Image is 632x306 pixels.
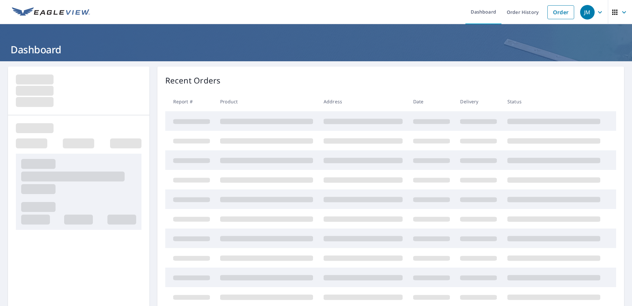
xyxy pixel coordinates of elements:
p: Recent Orders [165,75,221,86]
th: Product [215,92,318,111]
div: JM [580,5,595,20]
h1: Dashboard [8,43,624,56]
th: Status [502,92,606,111]
th: Date [408,92,455,111]
th: Delivery [455,92,502,111]
th: Address [318,92,408,111]
a: Order [547,5,574,19]
img: EV Logo [12,7,90,17]
th: Report # [165,92,215,111]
